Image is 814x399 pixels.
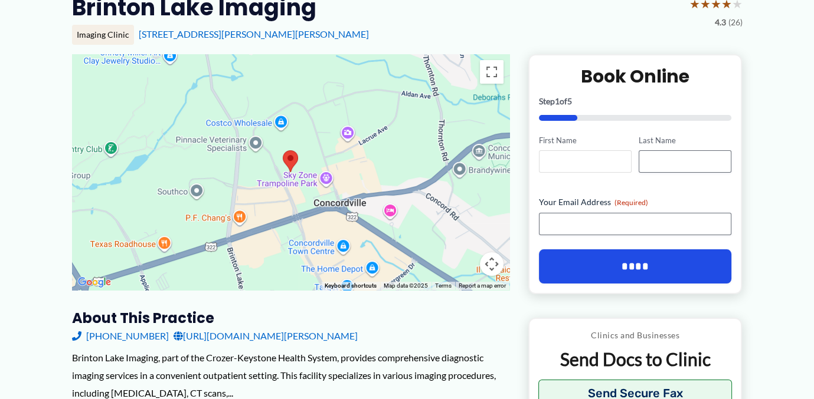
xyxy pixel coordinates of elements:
span: Map data ©2025 [384,282,428,289]
span: (26) [728,15,743,30]
span: 4.3 [715,15,726,30]
p: Clinics and Businesses [538,328,733,343]
button: Toggle fullscreen view [480,60,504,84]
h3: About this practice [72,309,509,327]
label: Your Email Address [539,196,732,208]
a: [STREET_ADDRESS][PERSON_NAME][PERSON_NAME] [139,28,369,39]
div: Imaging Clinic [72,25,134,45]
a: Open this area in Google Maps (opens a new window) [75,275,114,290]
p: Send Docs to Clinic [538,348,733,371]
label: Last Name [639,135,731,146]
a: [PHONE_NUMBER] [72,327,169,345]
button: Map camera controls [480,252,504,276]
img: Google [75,275,114,290]
a: Report a map error [459,282,506,289]
span: (Required) [614,198,648,207]
button: Keyboard shortcuts [325,282,377,290]
span: 5 [567,96,572,106]
p: Step of [539,97,732,105]
h2: Book Online [539,65,732,88]
a: [URL][DOMAIN_NAME][PERSON_NAME] [174,327,358,345]
a: Terms [435,282,452,289]
label: First Name [539,135,632,146]
span: 1 [555,96,560,106]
